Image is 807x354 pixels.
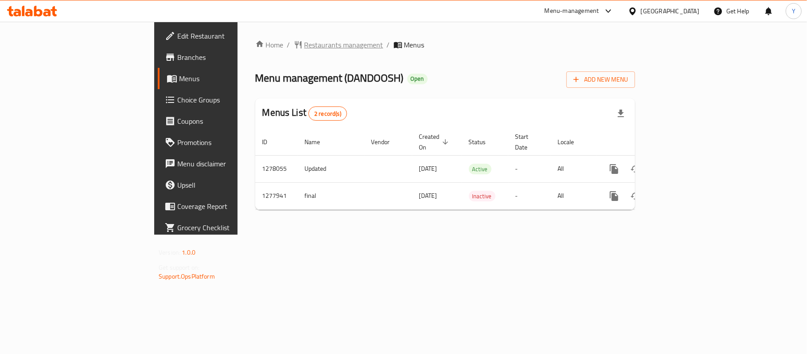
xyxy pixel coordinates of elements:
table: enhanced table [255,129,696,210]
span: Promotions [177,137,282,148]
li: / [387,39,390,50]
a: Upsell [158,174,289,196]
span: Restaurants management [304,39,383,50]
a: Grocery Checklist [158,217,289,238]
span: Y [792,6,795,16]
span: Get support on: [159,262,199,273]
td: All [551,182,596,209]
div: Open [407,74,428,84]
span: Coverage Report [177,201,282,212]
a: Menus [158,68,289,89]
span: Start Date [515,131,540,153]
span: [DATE] [419,163,437,174]
span: Menu disclaimer [177,158,282,169]
span: 1.0.0 [182,247,195,258]
span: Vendor [371,137,402,147]
span: [DATE] [419,190,437,201]
a: Restaurants management [294,39,383,50]
span: Coupons [177,116,282,126]
span: Edit Restaurant [177,31,282,41]
span: Open [407,75,428,83]
button: Change Status [625,158,646,180]
a: Coupons [158,110,289,132]
a: Promotions [158,132,289,153]
div: Export file [610,103,632,124]
span: 2 record(s) [309,110,347,118]
span: Menus [179,73,282,84]
span: Upsell [177,180,282,190]
span: Grocery Checklist [177,222,282,233]
td: final [298,182,364,209]
span: Inactive [469,191,495,201]
span: Version: [159,247,180,258]
span: Add New Menu [573,74,628,85]
div: [GEOGRAPHIC_DATA] [641,6,699,16]
button: more [604,158,625,180]
span: Status [469,137,498,147]
span: Menus [404,39,425,50]
a: Support.OpsPlatform [159,271,215,282]
div: Menu-management [545,6,599,16]
td: Updated [298,155,364,182]
button: Add New Menu [566,71,635,88]
td: - [508,182,551,209]
a: Choice Groups [158,89,289,110]
a: Menu disclaimer [158,153,289,174]
span: Created On [419,131,451,153]
h2: Menus List [262,106,347,121]
span: Branches [177,52,282,63]
span: Active [469,164,491,174]
div: Total records count [308,106,347,121]
a: Edit Restaurant [158,25,289,47]
span: Locale [558,137,586,147]
a: Branches [158,47,289,68]
button: Change Status [625,185,646,207]
a: Coverage Report [158,196,289,217]
span: Menu management ( DANDOOSH ) [255,68,404,88]
span: Name [305,137,332,147]
button: more [604,185,625,207]
td: - [508,155,551,182]
th: Actions [596,129,696,156]
span: ID [262,137,279,147]
td: All [551,155,596,182]
span: Choice Groups [177,94,282,105]
nav: breadcrumb [255,39,635,50]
